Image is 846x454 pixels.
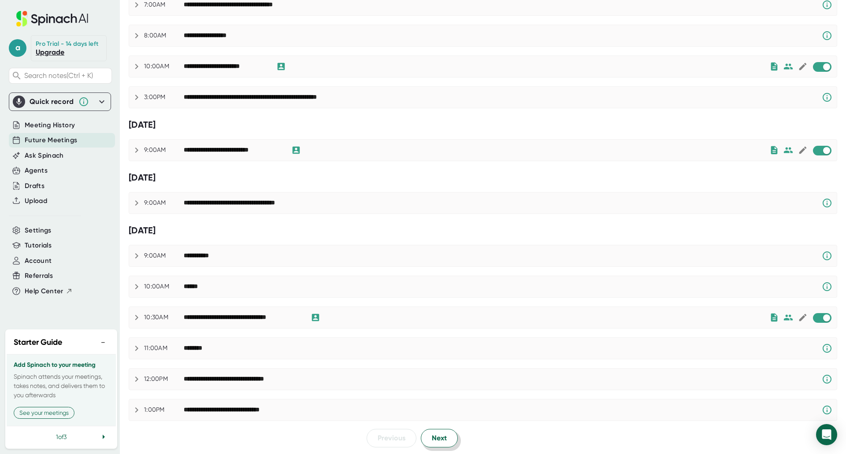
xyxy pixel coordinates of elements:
[13,93,107,111] div: Quick record
[378,433,405,443] span: Previous
[367,429,416,447] button: Previous
[822,374,832,384] svg: Spinach requires a video conference link.
[144,252,184,260] div: 9:00AM
[25,271,53,281] button: Referrals
[822,281,832,292] svg: Spinach requires a video conference link.
[144,1,184,9] div: 7:00AM
[56,433,67,440] span: 1 of 3
[14,362,109,369] h3: Add Spinach to your meeting
[25,181,45,191] button: Drafts
[822,343,832,354] svg: Spinach requires a video conference link.
[25,286,73,296] button: Help Center
[421,429,458,447] button: Next
[144,283,184,291] div: 10:00AM
[822,198,832,208] svg: Spinach requires a video conference link.
[25,196,47,206] button: Upload
[144,375,184,383] div: 12:00PM
[144,63,184,70] div: 10:00AM
[144,199,184,207] div: 9:00AM
[144,146,184,154] div: 9:00AM
[36,40,98,48] div: Pro Trial - 14 days left
[25,225,52,236] button: Settings
[144,32,184,40] div: 8:00AM
[822,30,832,41] svg: Spinach requires a video conference link.
[822,405,832,415] svg: Spinach requires a video conference link.
[30,97,74,106] div: Quick record
[25,240,52,251] button: Tutorials
[25,135,77,145] button: Future Meetings
[129,172,837,183] div: [DATE]
[816,424,837,445] div: Open Intercom Messenger
[822,92,832,103] svg: Spinach requires a video conference link.
[432,433,447,443] span: Next
[14,372,109,400] p: Spinach attends your meetings, takes notes, and delivers them to you afterwards
[144,93,184,101] div: 3:00PM
[25,256,52,266] button: Account
[97,336,109,349] button: −
[24,71,93,80] span: Search notes (Ctrl + K)
[25,120,75,130] button: Meeting History
[36,48,64,56] a: Upgrade
[144,406,184,414] div: 1:00PM
[129,225,837,236] div: [DATE]
[144,344,184,352] div: 11:00AM
[25,151,64,161] button: Ask Spinach
[25,286,63,296] span: Help Center
[129,119,837,130] div: [DATE]
[14,407,74,419] button: See your meetings
[14,336,62,348] h2: Starter Guide
[822,251,832,261] svg: Spinach requires a video conference link.
[25,166,48,176] button: Agents
[9,39,26,57] span: a
[144,314,184,321] div: 10:30AM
